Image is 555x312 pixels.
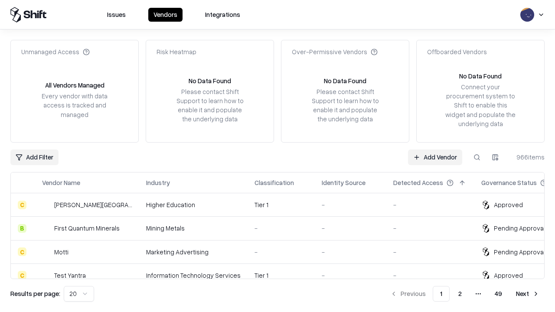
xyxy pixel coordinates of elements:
[18,224,26,233] div: B
[255,247,308,257] div: -
[42,178,80,187] div: Vendor Name
[444,82,516,128] div: Connect your procurement system to Shift to enable this widget and populate the underlying data
[54,247,69,257] div: Motti
[451,286,469,302] button: 2
[39,91,111,119] div: Every vendor with data access is tracked and managed
[189,76,231,85] div: No Data Found
[10,149,59,165] button: Add Filter
[322,178,366,187] div: Identity Source
[255,200,308,209] div: Tier 1
[427,47,487,56] div: Offboarded Vendors
[255,271,308,280] div: Tier 1
[322,247,379,257] div: -
[255,224,308,233] div: -
[511,286,545,302] button: Next
[45,81,104,90] div: All Vendors Managed
[393,271,467,280] div: -
[10,289,60,298] p: Results per page:
[488,286,509,302] button: 49
[18,247,26,256] div: C
[393,247,467,257] div: -
[324,76,366,85] div: No Data Found
[18,271,26,279] div: C
[200,8,245,22] button: Integrations
[393,178,443,187] div: Detected Access
[309,87,381,124] div: Please contact Shift Support to learn how to enable it and populate the underlying data
[21,47,90,56] div: Unmanaged Access
[292,47,378,56] div: Over-Permissive Vendors
[393,200,467,209] div: -
[494,247,545,257] div: Pending Approval
[146,247,241,257] div: Marketing Advertising
[385,286,545,302] nav: pagination
[255,178,294,187] div: Classification
[146,224,241,233] div: Mining Metals
[494,224,545,233] div: Pending Approval
[433,286,450,302] button: 1
[322,200,379,209] div: -
[174,87,246,124] div: Please contact Shift Support to learn how to enable it and populate the underlying data
[322,271,379,280] div: -
[510,153,545,162] div: 966 items
[146,271,241,280] div: Information Technology Services
[42,201,51,209] img: Reichman University
[18,201,26,209] div: C
[494,200,523,209] div: Approved
[146,200,241,209] div: Higher Education
[54,200,132,209] div: [PERSON_NAME][GEOGRAPHIC_DATA]
[42,247,51,256] img: Motti
[146,178,170,187] div: Industry
[42,271,51,279] img: Test Yantra
[393,224,467,233] div: -
[459,71,502,81] div: No Data Found
[42,224,51,233] img: First Quantum Minerals
[322,224,379,233] div: -
[54,271,86,280] div: Test Yantra
[408,149,462,165] a: Add Vendor
[157,47,196,56] div: Risk Heatmap
[481,178,537,187] div: Governance Status
[148,8,183,22] button: Vendors
[54,224,120,233] div: First Quantum Minerals
[102,8,131,22] button: Issues
[494,271,523,280] div: Approved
